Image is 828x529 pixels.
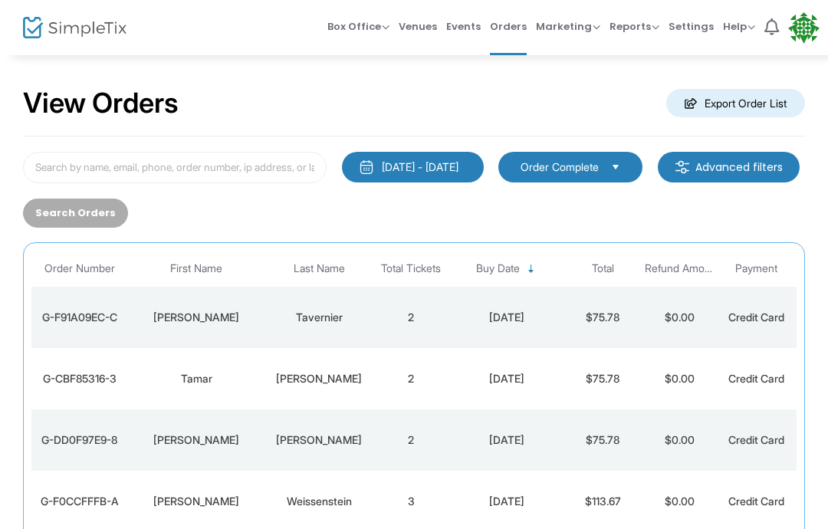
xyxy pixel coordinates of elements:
[641,251,718,287] th: Refund Amount
[521,159,599,175] span: Order Complete
[453,310,560,325] div: 8/20/2025
[446,7,481,46] span: Events
[269,310,369,325] div: Tavernier
[399,7,437,46] span: Venues
[536,19,600,34] span: Marketing
[453,371,560,386] div: 8/20/2025
[342,152,484,182] button: [DATE] - [DATE]
[23,152,327,183] input: Search by name, email, phone, order number, ip address, or last 4 digits of card
[525,263,537,275] span: Sortable
[131,371,261,386] div: Tamar
[269,371,369,386] div: Gelb
[373,409,449,471] td: 2
[131,432,261,448] div: Tracie
[666,89,805,117] m-button: Export Order List
[723,19,755,34] span: Help
[170,262,222,275] span: First Name
[382,159,458,175] div: [DATE] - [DATE]
[728,433,784,446] span: Credit Card
[35,432,123,448] div: G-DD0F97E9-8
[269,432,369,448] div: Glidden
[735,262,777,275] span: Payment
[728,372,784,385] span: Credit Card
[35,310,123,325] div: G-F91A09EC-C
[490,7,527,46] span: Orders
[564,251,641,287] th: Total
[373,251,449,287] th: Total Tickets
[609,19,659,34] span: Reports
[373,287,449,348] td: 2
[44,262,115,275] span: Order Number
[23,87,179,120] h2: View Orders
[641,348,718,409] td: $0.00
[131,494,261,509] div: Michael
[373,348,449,409] td: 2
[35,494,123,509] div: G-F0CCFFFB-A
[669,7,714,46] span: Settings
[564,348,641,409] td: $75.78
[641,409,718,471] td: $0.00
[294,262,345,275] span: Last Name
[658,152,800,182] m-button: Advanced filters
[476,262,520,275] span: Buy Date
[269,494,369,509] div: Weissenstein
[728,310,784,324] span: Credit Card
[564,287,641,348] td: $75.78
[675,159,690,175] img: filter
[564,409,641,471] td: $75.78
[359,159,374,175] img: monthly
[641,287,718,348] td: $0.00
[605,159,626,176] button: Select
[453,432,560,448] div: 8/20/2025
[453,494,560,509] div: 8/19/2025
[35,371,123,386] div: G-CBF85316-3
[131,310,261,325] div: Lisa
[728,495,784,508] span: Credit Card
[327,19,389,34] span: Box Office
